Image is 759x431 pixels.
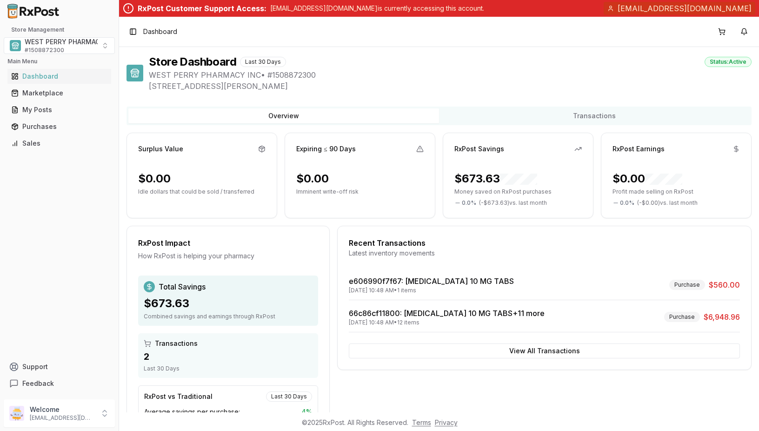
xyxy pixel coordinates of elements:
[22,379,54,388] span: Feedback
[301,407,312,417] span: 4 %
[138,188,266,195] p: Idle dollars that could be sold / transferred
[4,26,115,34] h2: Store Management
[296,144,356,154] div: Expiring ≤ 90 Days
[462,199,476,207] span: 0.0 %
[349,343,740,358] button: View All Transactions
[296,188,424,195] p: Imminent write-off risk
[613,171,682,186] div: $0.00
[138,144,183,154] div: Surplus Value
[349,319,545,326] div: [DATE] 10:48 AM • 12 items
[709,279,740,290] span: $560.00
[7,58,111,65] h2: Main Menu
[7,118,111,135] a: Purchases
[4,69,115,84] button: Dashboard
[620,199,634,207] span: 0.0 %
[9,406,24,421] img: User avatar
[637,199,698,207] span: ( - $0.00 ) vs. last month
[454,188,582,195] p: Money saved on RxPost purchases
[349,309,545,318] a: 66c86cf11800: [MEDICAL_DATA] 10 MG TABS+11 more
[11,122,107,131] div: Purchases
[349,249,740,258] div: Latest inventory movements
[159,281,206,292] span: Total Savings
[7,101,111,118] a: My Posts
[704,311,740,323] span: $6,948.96
[144,365,313,372] div: Last 30 Days
[30,405,94,414] p: Welcome
[149,54,236,69] h1: Store Dashboard
[439,108,750,123] button: Transactions
[669,280,705,290] div: Purchase
[270,4,484,13] p: [EMAIL_ADDRESS][DOMAIN_NAME] is currently accessing this account.
[25,47,64,54] span: # 1508872300
[664,312,700,322] div: Purchase
[613,188,740,195] p: Profit made selling on RxPost
[143,27,177,36] span: Dashboard
[143,27,177,36] nav: breadcrumb
[7,135,111,152] a: Sales
[618,3,752,14] span: [EMAIL_ADDRESS][DOMAIN_NAME]
[4,358,115,375] button: Support
[296,171,329,186] div: $0.00
[149,69,752,81] span: WEST PERRY PHARMACY INC • # 1508872300
[349,276,514,286] a: e606990f7f67: [MEDICAL_DATA] 10 MG TABS
[4,136,115,151] button: Sales
[138,251,318,261] div: How RxPost is helping your pharmacy
[613,144,665,154] div: RxPost Earnings
[454,144,504,154] div: RxPost Savings
[4,86,115,101] button: Marketplace
[705,57,752,67] div: Status: Active
[144,407,240,417] span: Average savings per purchase:
[11,139,107,148] div: Sales
[349,287,514,294] div: [DATE] 10:48 AM • 1 items
[149,81,752,92] span: [STREET_ADDRESS][PERSON_NAME]
[4,375,115,392] button: Feedback
[266,391,312,402] div: Last 30 Days
[11,72,107,81] div: Dashboard
[138,171,171,186] div: $0.00
[144,350,313,363] div: 2
[155,339,198,348] span: Transactions
[4,119,115,134] button: Purchases
[454,171,537,186] div: $673.63
[144,313,313,320] div: Combined savings and earnings through RxPost
[4,37,115,54] button: Select a view
[7,85,111,101] a: Marketplace
[11,88,107,98] div: Marketplace
[435,418,458,426] a: Privacy
[30,414,94,422] p: [EMAIL_ADDRESS][DOMAIN_NAME]
[412,418,431,426] a: Terms
[128,108,439,123] button: Overview
[240,57,286,67] div: Last 30 Days
[479,199,547,207] span: ( - $673.63 ) vs. last month
[7,68,111,85] a: Dashboard
[138,3,266,14] div: RxPost Customer Support Access:
[144,296,313,311] div: $673.63
[144,392,213,401] div: RxPost vs Traditional
[25,37,118,47] span: WEST PERRY PHARMACY INC
[4,4,63,19] img: RxPost Logo
[4,102,115,117] button: My Posts
[349,237,740,249] div: Recent Transactions
[138,237,318,249] div: RxPost Impact
[11,105,107,114] div: My Posts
